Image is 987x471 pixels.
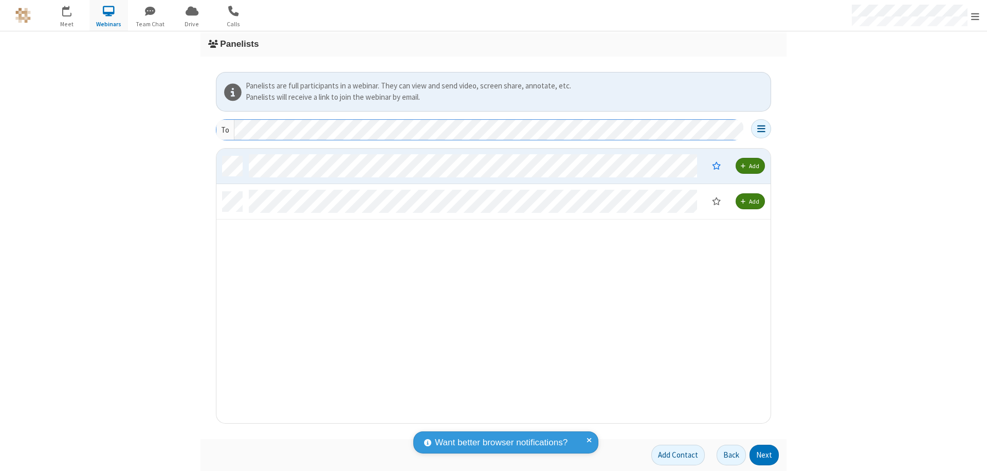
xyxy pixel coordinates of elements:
[216,120,234,140] div: To
[705,157,728,174] button: Moderator
[246,92,767,103] div: Panelists will receive a link to join the webinar by email.
[749,162,759,170] span: Add
[961,444,979,464] iframe: Chat
[246,80,767,92] div: Panelists are full participants in a webinar. They can view and send video, screen share, annotat...
[69,6,76,13] div: 7
[131,20,170,29] span: Team Chat
[751,119,771,138] button: Open menu
[750,445,779,465] button: Next
[717,445,746,465] button: Back
[48,20,86,29] span: Meet
[749,197,759,205] span: Add
[214,20,253,29] span: Calls
[736,158,765,174] button: Add
[651,445,705,465] button: Add Contact
[658,450,698,460] span: Add Contact
[173,20,211,29] span: Drive
[89,20,128,29] span: Webinars
[736,193,765,209] button: Add
[705,192,728,210] button: Moderator
[208,39,779,49] h3: Panelists
[216,149,772,424] div: grid
[15,8,31,23] img: QA Selenium DO NOT DELETE OR CHANGE
[435,436,568,449] span: Want better browser notifications?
